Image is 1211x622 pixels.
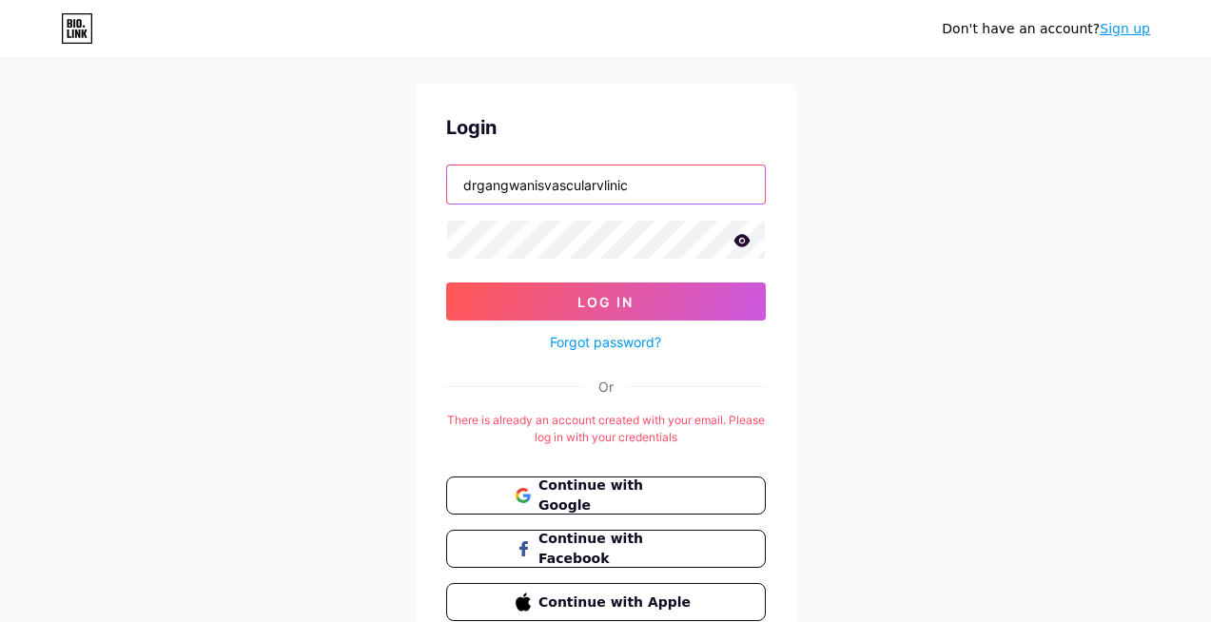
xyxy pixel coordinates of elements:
[598,377,614,397] div: Or
[1100,21,1150,36] a: Sign up
[446,282,766,321] button: Log In
[447,165,765,204] input: Username
[538,529,695,569] span: Continue with Facebook
[446,113,766,142] div: Login
[550,332,661,352] a: Forgot password?
[446,530,766,568] button: Continue with Facebook
[446,583,766,621] button: Continue with Apple
[577,294,634,310] span: Log In
[538,593,695,612] span: Continue with Apple
[446,476,766,515] button: Continue with Google
[942,19,1150,39] div: Don't have an account?
[538,476,695,515] span: Continue with Google
[446,412,766,446] div: There is already an account created with your email. Please log in with your credentials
